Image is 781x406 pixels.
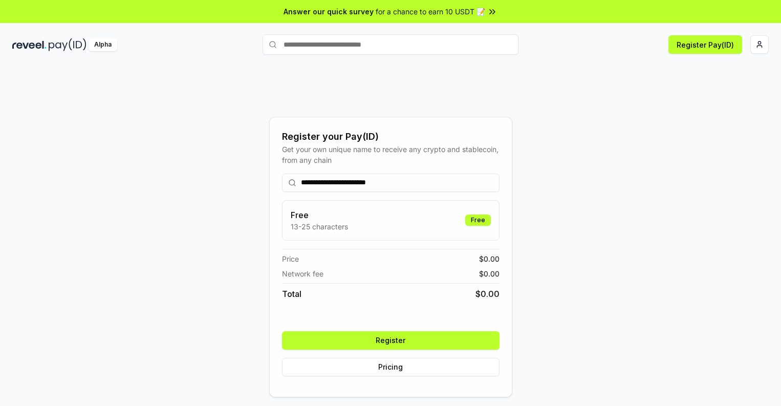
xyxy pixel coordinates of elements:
[282,331,500,350] button: Register
[282,268,323,279] span: Network fee
[282,130,500,144] div: Register your Pay(ID)
[12,38,47,51] img: reveel_dark
[282,144,500,165] div: Get your own unique name to receive any crypto and stablecoin, from any chain
[284,6,374,17] span: Answer our quick survey
[282,288,301,300] span: Total
[479,268,500,279] span: $ 0.00
[479,253,500,264] span: $ 0.00
[282,253,299,264] span: Price
[465,215,491,226] div: Free
[89,38,117,51] div: Alpha
[291,209,348,221] h3: Free
[291,221,348,232] p: 13-25 characters
[475,288,500,300] span: $ 0.00
[376,6,485,17] span: for a chance to earn 10 USDT 📝
[282,358,500,376] button: Pricing
[668,35,742,54] button: Register Pay(ID)
[49,38,86,51] img: pay_id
